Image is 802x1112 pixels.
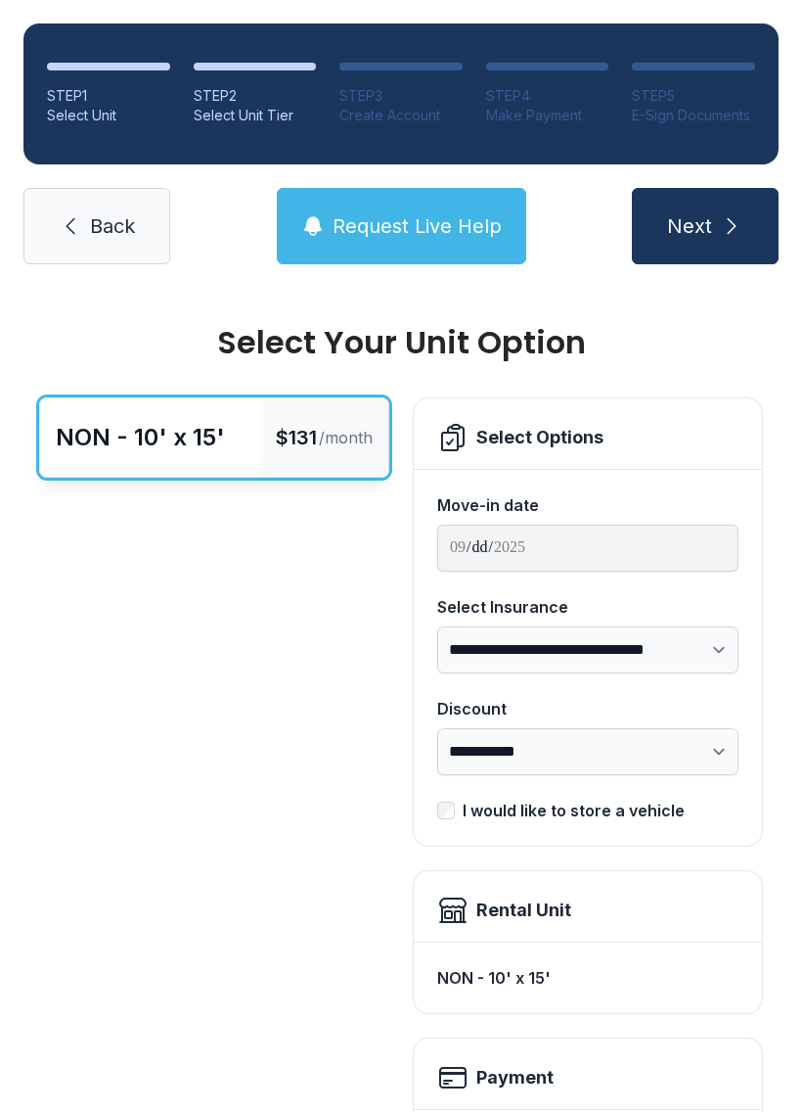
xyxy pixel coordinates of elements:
[333,212,502,240] span: Request Live Help
[90,212,135,240] span: Back
[47,86,170,106] div: STEP 1
[437,626,738,673] select: Select Insurance
[437,595,738,619] div: Select Insurance
[437,958,738,997] div: NON - 10' x 15'
[437,493,738,517] div: Move-in date
[632,86,755,106] div: STEP 5
[56,422,225,453] div: NON - 10' x 15'
[463,799,685,822] div: I would like to store a vehicle
[632,106,755,125] div: E-Sign Documents
[47,106,170,125] div: Select Unit
[437,728,738,775] select: Discount
[194,86,317,106] div: STEP 2
[319,426,373,449] span: /month
[486,86,609,106] div: STEP 4
[437,525,738,572] input: Move-in date
[476,897,571,924] div: Rental Unit
[476,1064,554,1091] h2: Payment
[486,106,609,125] div: Make Payment
[667,212,712,240] span: Next
[339,106,463,125] div: Create Account
[339,86,463,106] div: STEP 3
[194,106,317,125] div: Select Unit Tier
[437,697,738,720] div: Discount
[476,424,603,451] div: Select Options
[276,424,317,451] span: $131
[39,327,763,358] div: Select Your Unit Option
